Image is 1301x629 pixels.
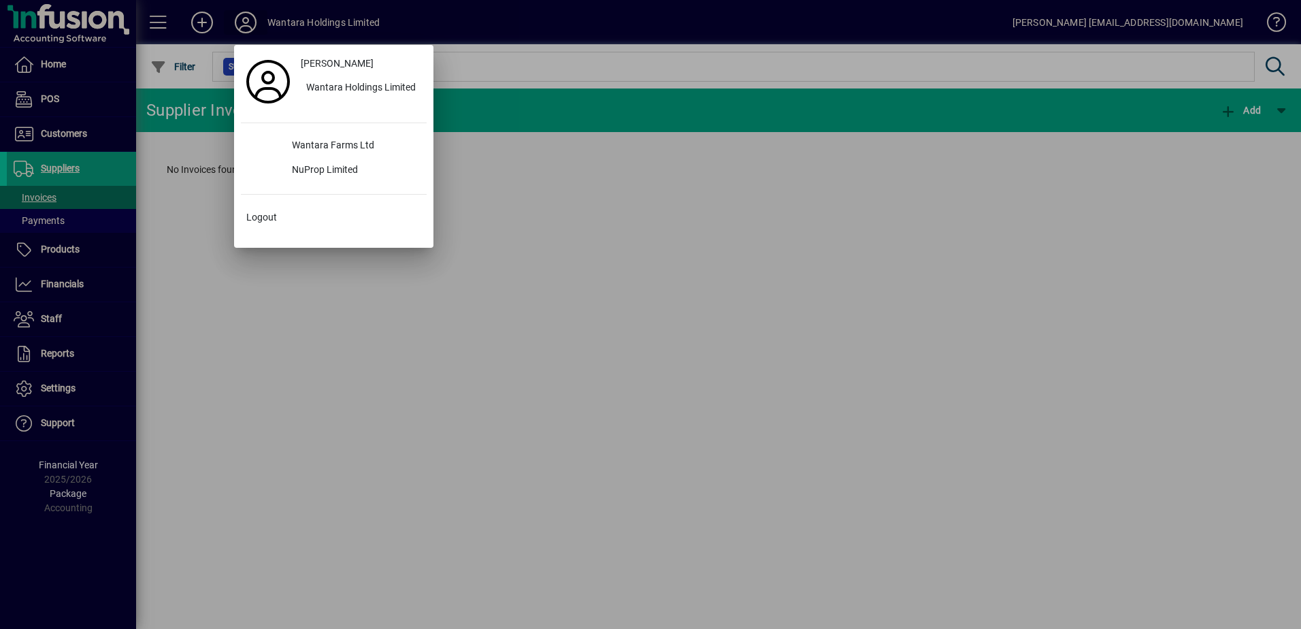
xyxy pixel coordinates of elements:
[246,210,277,225] span: Logout
[241,134,427,159] button: Wantara Farms Ltd
[295,52,427,76] a: [PERSON_NAME]
[281,134,427,159] div: Wantara Farms Ltd
[241,69,295,94] a: Profile
[241,159,427,183] button: NuProp Limited
[281,159,427,183] div: NuProp Limited
[295,76,427,101] button: Wantara Holdings Limited
[241,206,427,230] button: Logout
[301,57,374,71] span: [PERSON_NAME]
